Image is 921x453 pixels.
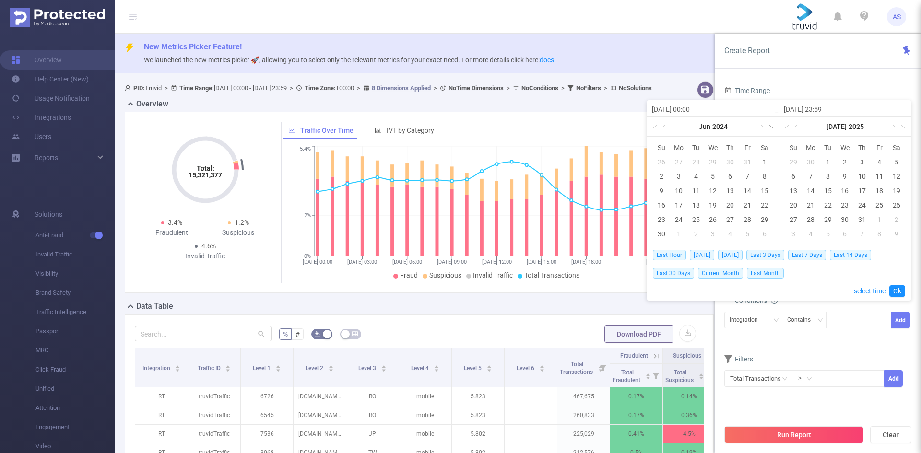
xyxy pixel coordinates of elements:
div: 6 [724,171,736,182]
td: July 11, 2025 [871,169,888,184]
span: IVT by Category [387,127,434,134]
div: 21 [805,199,816,211]
td: June 8, 2024 [756,169,773,184]
td: July 5, 2025 [888,155,905,169]
i: icon: table [352,331,358,337]
button: Download PDF [604,325,673,343]
td: July 17, 2025 [853,184,871,198]
div: 24 [856,199,868,211]
td: July 20, 2025 [785,198,802,212]
span: Fr [739,143,756,152]
a: Ok [889,285,905,297]
div: 4 [690,171,702,182]
td: May 26, 2024 [653,155,670,169]
th: Sun [653,140,670,155]
th: Fri [739,140,756,155]
div: 10 [856,171,868,182]
th: Thu [721,140,739,155]
td: July 28, 2025 [802,212,819,227]
input: Start date [652,104,774,115]
td: June 29, 2025 [785,155,802,169]
div: 30 [656,228,667,240]
a: Last year (Control + left) [782,117,795,136]
span: Mo [670,143,687,152]
td: July 26, 2025 [888,198,905,212]
a: Last year (Control + left) [650,117,663,136]
div: 31 [742,156,753,168]
td: June 1, 2024 [756,155,773,169]
i: icon: bar-chart [375,127,381,134]
td: July 16, 2025 [837,184,854,198]
span: Last 14 Days [830,250,871,260]
td: June 14, 2024 [739,184,756,198]
div: 12 [891,171,902,182]
div: 14 [742,185,753,197]
a: Previous month (PageUp) [661,117,670,136]
div: 17 [856,185,868,197]
th: Mon [670,140,687,155]
a: Next month (PageDown) [888,117,897,136]
tspan: [DATE] 09:00 [437,259,467,265]
span: > [431,84,440,92]
span: 3.4% [168,219,182,226]
a: Jun [698,117,711,136]
td: July 13, 2025 [785,184,802,198]
div: Fraudulent [139,228,205,238]
div: 23 [839,199,850,211]
td: July 2, 2025 [837,155,854,169]
tspan: [DATE] 15:00 [526,259,556,265]
div: 19 [891,185,902,197]
td: June 18, 2024 [687,198,705,212]
div: 31 [856,214,868,225]
div: 25 [690,214,702,225]
span: Th [853,143,871,152]
td: May 29, 2024 [705,155,722,169]
td: June 27, 2024 [721,212,739,227]
td: August 3, 2025 [785,227,802,241]
tspan: [DATE] 03:00 [347,259,377,265]
td: August 8, 2025 [871,227,888,241]
b: No Conditions [521,84,558,92]
span: Tu [687,143,705,152]
span: Reports [35,154,58,162]
td: July 23, 2025 [837,198,854,212]
div: 24 [673,214,685,225]
div: 8 [822,171,834,182]
td: July 24, 2025 [853,198,871,212]
span: Unified [35,379,115,398]
span: New Metrics Picker Feature! [144,42,242,51]
td: July 1, 2025 [819,155,837,169]
div: 9 [656,185,667,197]
td: August 9, 2025 [888,227,905,241]
span: Sa [888,143,905,152]
span: Truvid [DATE] 00:00 - [DATE] 23:59 +00:00 [125,84,652,92]
span: 4.6% [201,242,216,250]
span: We launched the new metrics picker 🚀, allowing you to select only the relevant metrics for your e... [144,56,554,64]
span: Passport [35,322,115,341]
td: June 30, 2025 [802,155,819,169]
div: Integration [730,312,765,328]
a: Previous month (PageUp) [793,117,802,136]
div: 22 [759,199,770,211]
td: July 27, 2025 [785,212,802,227]
span: AS [893,7,901,26]
span: [DATE] [718,250,743,260]
div: 1 [874,214,885,225]
span: Traffic Over Time [300,127,354,134]
td: May 31, 2024 [739,155,756,169]
div: 16 [839,185,850,197]
td: July 3, 2025 [853,155,871,169]
td: June 6, 2024 [721,169,739,184]
td: June 22, 2024 [756,198,773,212]
td: June 11, 2024 [687,184,705,198]
td: July 31, 2025 [853,212,871,227]
i: icon: down [773,317,779,324]
div: Contains [787,312,817,328]
div: 3 [673,171,685,182]
a: Next month (PageDown) [756,117,765,136]
td: July 3, 2024 [705,227,722,241]
span: Sa [756,143,773,152]
div: 28 [690,156,702,168]
span: > [504,84,513,92]
span: Last Hour [653,250,686,260]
